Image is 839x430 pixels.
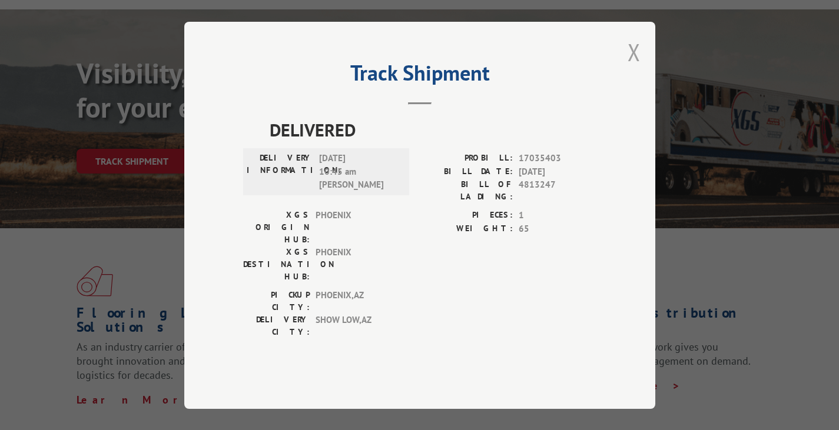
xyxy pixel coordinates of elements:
[316,209,395,246] span: PHOENIX
[420,178,513,203] label: BILL OF LADING:
[319,152,399,192] span: [DATE] 10:45 am [PERSON_NAME]
[316,246,395,283] span: PHOENIX
[519,209,596,222] span: 1
[420,209,513,222] label: PIECES:
[247,152,313,192] label: DELIVERY INFORMATION:
[420,222,513,235] label: WEIGHT:
[243,209,310,246] label: XGS ORIGIN HUB:
[243,289,310,314] label: PICKUP CITY:
[420,152,513,165] label: PROBILL:
[316,289,395,314] span: PHOENIX , AZ
[243,314,310,338] label: DELIVERY CITY:
[519,222,596,235] span: 65
[316,314,395,338] span: SHOW LOW , AZ
[243,65,596,87] h2: Track Shipment
[519,165,596,178] span: [DATE]
[270,116,596,143] span: DELIVERED
[243,246,310,283] label: XGS DESTINATION HUB:
[519,178,596,203] span: 4813247
[420,165,513,178] label: BILL DATE:
[519,152,596,165] span: 17035403
[628,36,641,68] button: Close modal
